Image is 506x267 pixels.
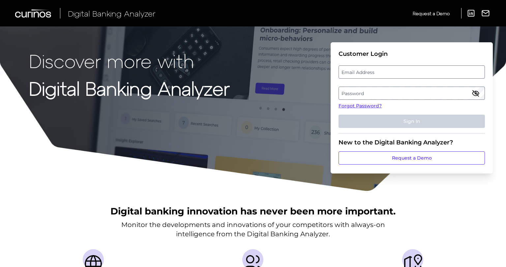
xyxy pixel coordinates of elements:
[68,9,156,18] span: Digital Banking Analyzer
[339,50,485,57] div: Customer Login
[413,11,450,16] span: Request a Demo
[29,50,230,71] p: Discover more with
[15,9,52,18] img: Curinos
[339,115,485,128] button: Sign In
[339,66,484,78] label: Email Address
[121,220,385,239] p: Monitor the developments and innovations of your competitors with always-on intelligence from the...
[29,77,230,99] strong: Digital Banking Analyzer
[339,102,485,109] a: Forgot Password?
[339,139,485,146] div: New to the Digital Banking Analyzer?
[339,87,484,99] label: Password
[413,8,450,19] a: Request a Demo
[339,151,485,165] a: Request a Demo
[110,205,396,217] h2: Digital banking innovation has never been more important.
